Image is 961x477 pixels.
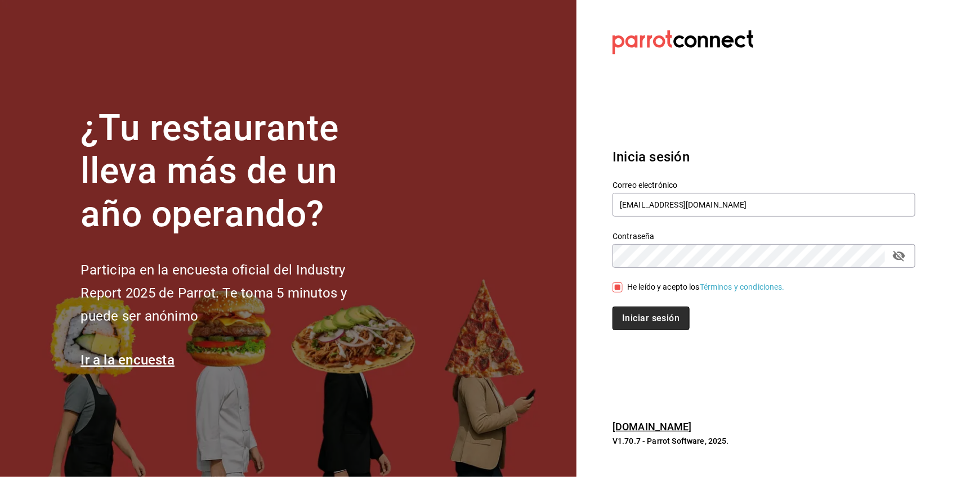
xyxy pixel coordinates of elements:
[613,181,915,189] label: Correo electrónico
[81,352,175,368] a: Ir a la encuesta
[613,421,692,433] a: [DOMAIN_NAME]
[613,232,915,240] label: Contraseña
[613,307,689,330] button: Iniciar sesión
[700,282,785,291] a: Términos y condiciones.
[81,259,385,327] h2: Participa en la encuesta oficial del Industry Report 2025 de Parrot. Te toma 5 minutos y puede se...
[613,435,915,447] p: V1.70.7 - Parrot Software, 2025.
[81,107,385,236] h1: ¿Tu restaurante lleva más de un año operando?
[890,246,909,265] button: passwordField
[613,193,915,217] input: Ingresa tu correo electrónico
[613,147,915,167] h3: Inicia sesión
[627,281,785,293] div: He leído y acepto los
